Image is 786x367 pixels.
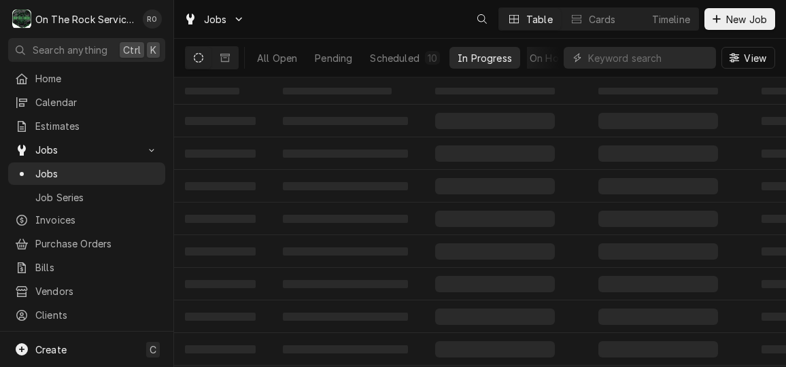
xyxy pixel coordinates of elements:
[435,341,555,357] span: ‌
[185,117,256,125] span: ‌
[283,313,408,321] span: ‌
[526,12,553,27] div: Table
[471,8,493,30] button: Open search
[598,309,718,325] span: ‌
[8,232,165,255] a: Purchase Orders
[35,119,158,133] span: Estimates
[435,145,555,162] span: ‌
[12,10,31,29] div: On The Rock Services's Avatar
[428,51,437,65] div: 10
[598,88,718,94] span: ‌
[8,115,165,137] a: Estimates
[723,12,770,27] span: New Job
[283,215,408,223] span: ‌
[35,260,158,275] span: Bills
[185,247,256,256] span: ‌
[283,280,408,288] span: ‌
[283,88,392,94] span: ‌
[8,280,165,302] a: Vendors
[12,10,31,29] div: O
[185,345,256,353] span: ‌
[35,213,158,227] span: Invoices
[598,145,718,162] span: ‌
[204,12,227,27] span: Jobs
[8,328,165,350] a: Go to Pricebook
[598,243,718,260] span: ‌
[435,88,555,94] span: ‌
[123,43,141,57] span: Ctrl
[35,167,158,181] span: Jobs
[185,215,256,223] span: ‌
[370,51,419,65] div: Scheduled
[598,276,718,292] span: ‌
[8,67,165,90] a: Home
[35,344,67,355] span: Create
[35,190,158,205] span: Job Series
[435,243,555,260] span: ‌
[598,113,718,129] span: ‌
[185,150,256,158] span: ‌
[143,10,162,29] div: RO
[598,178,718,194] span: ‌
[185,280,256,288] span: ‌
[588,47,709,69] input: Keyword search
[435,178,555,194] span: ‌
[35,12,135,27] div: On The Rock Services
[35,284,158,298] span: Vendors
[35,95,158,109] span: Calendar
[35,143,138,157] span: Jobs
[652,12,690,27] div: Timeline
[435,211,555,227] span: ‌
[8,38,165,62] button: Search anythingCtrlK
[185,313,256,321] span: ‌
[8,209,165,231] a: Invoices
[283,247,408,256] span: ‌
[435,309,555,325] span: ‌
[8,139,165,161] a: Go to Jobs
[150,43,156,57] span: K
[283,345,408,353] span: ‌
[458,51,512,65] div: In Progress
[283,182,408,190] span: ‌
[33,43,107,57] span: Search anything
[8,256,165,279] a: Bills
[741,51,769,65] span: View
[598,341,718,357] span: ‌
[257,51,297,65] div: All Open
[721,47,775,69] button: View
[150,343,156,357] span: C
[143,10,162,29] div: Rich Ortega's Avatar
[35,237,158,251] span: Purchase Orders
[435,113,555,129] span: ‌
[8,186,165,209] a: Job Series
[178,8,250,31] a: Go to Jobs
[589,12,616,27] div: Cards
[8,162,165,185] a: Jobs
[283,150,408,158] span: ‌
[8,91,165,113] a: Calendar
[283,117,408,125] span: ‌
[185,182,256,190] span: ‌
[315,51,352,65] div: Pending
[598,211,718,227] span: ‌
[8,304,165,326] a: Clients
[530,51,568,65] div: On Hold
[185,88,239,94] span: ‌
[35,308,158,322] span: Clients
[35,71,158,86] span: Home
[174,77,786,367] table: In Progress Jobs List Loading
[704,8,775,30] button: New Job
[435,276,555,292] span: ‌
